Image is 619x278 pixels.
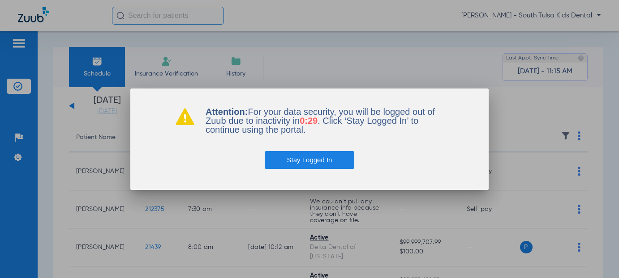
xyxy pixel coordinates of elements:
img: warning [175,107,195,125]
span: 0:29 [300,116,318,126]
button: Stay Logged In [265,151,355,169]
p: For your data security, you will be logged out of Zuub due to inactivity in . Click ‘Stay Logged ... [206,107,444,134]
b: Attention: [206,107,248,117]
iframe: Chat Widget [574,235,619,278]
